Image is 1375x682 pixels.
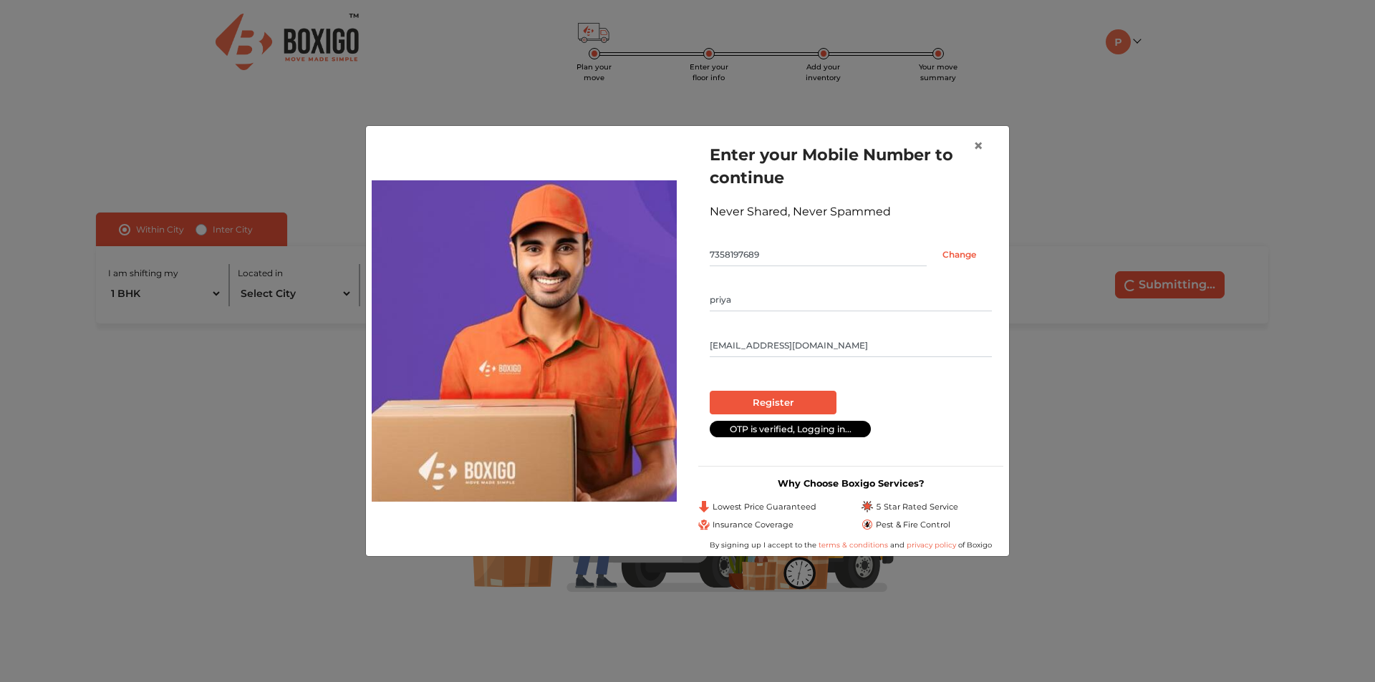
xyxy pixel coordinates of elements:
a: terms & conditions [819,540,890,550]
span: × [973,135,983,156]
h3: Why Choose Boxigo Services? [698,478,1003,489]
h1: Enter your Mobile Number to continue [710,143,992,189]
span: Lowest Price Guaranteed [713,501,816,513]
div: By signing up I accept to the and of Boxigo [698,540,1003,550]
input: Your Name [710,288,992,311]
input: Mobile No [710,243,927,266]
a: privacy policy [904,540,958,550]
input: Email Id [710,334,992,357]
button: Close [962,126,995,166]
span: Insurance Coverage [713,519,793,531]
input: Change [927,243,992,266]
span: Pest & Fire Control [876,519,950,531]
div: Never Shared, Never Spammed [710,203,992,220]
img: relocation-img [372,180,677,501]
span: 5 Star Rated Service [876,501,958,513]
input: Register [710,391,836,415]
div: OTP is verified, Logging in... [710,421,871,437]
